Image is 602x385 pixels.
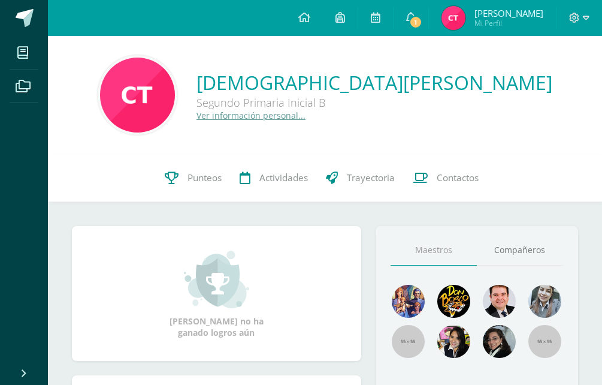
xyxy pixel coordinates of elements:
img: faeaf271542da9ecad8cc412c0fbcad8.png [441,6,465,30]
a: Compañeros [477,235,563,266]
a: Punteos [156,154,231,202]
span: Mi Perfil [474,18,543,28]
img: 29fc2a48271e3f3676cb2cb292ff2552.png [437,285,470,318]
img: 55x55 [528,325,561,358]
span: Punteos [187,172,222,184]
a: Actividades [231,154,317,202]
img: 55x55 [392,325,425,358]
span: Contactos [437,172,479,184]
a: Contactos [404,154,488,202]
div: [PERSON_NAME] no ha ganado logros aún [156,249,276,338]
a: Maestros [391,235,477,266]
div: Segundo Primaria Inicial B [196,95,552,110]
img: 45bd7986b8947ad7e5894cbc9b781108.png [528,285,561,318]
img: 7e2cb11c1808a6970fce68fb713e744b.png [100,58,175,133]
span: 1 [409,16,422,29]
a: [DEMOGRAPHIC_DATA][PERSON_NAME] [196,70,552,95]
span: Trayectoria [347,172,395,184]
img: 88256b496371d55dc06d1c3f8a5004f4.png [392,285,425,318]
span: Actividades [259,172,308,184]
a: Trayectoria [317,154,404,202]
img: 79570d67cb4e5015f1d97fde0ec62c05.png [483,285,516,318]
span: [PERSON_NAME] [474,7,543,19]
img: 6377130e5e35d8d0020f001f75faf696.png [483,325,516,358]
a: Ver información personal... [196,110,305,121]
img: ddcb7e3f3dd5693f9a3e043a79a89297.png [437,325,470,358]
img: achievement_small.png [184,249,249,309]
